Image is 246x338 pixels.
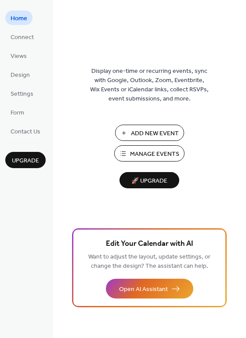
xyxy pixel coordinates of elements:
[11,90,33,99] span: Settings
[131,129,179,138] span: Add New Event
[12,156,39,165] span: Upgrade
[11,108,24,118] span: Form
[119,172,179,188] button: 🚀 Upgrade
[11,52,27,61] span: Views
[90,67,209,104] span: Display one-time or recurring events, sync with Google, Outlook, Zoom, Eventbrite, Wix Events or ...
[11,14,27,23] span: Home
[106,279,193,298] button: Open AI Assistant
[119,285,168,294] span: Open AI Assistant
[5,11,33,25] a: Home
[5,29,39,44] a: Connect
[114,145,184,162] button: Manage Events
[115,125,184,141] button: Add New Event
[5,105,29,119] a: Form
[88,251,210,272] span: Want to adjust the layout, update settings, or change the design? The assistant can help.
[11,33,34,42] span: Connect
[11,127,40,137] span: Contact Us
[5,67,35,82] a: Design
[5,48,32,63] a: Views
[130,150,179,159] span: Manage Events
[5,86,39,101] a: Settings
[125,175,174,187] span: 🚀 Upgrade
[106,238,193,250] span: Edit Your Calendar with AI
[5,124,46,138] a: Contact Us
[5,152,46,168] button: Upgrade
[11,71,30,80] span: Design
